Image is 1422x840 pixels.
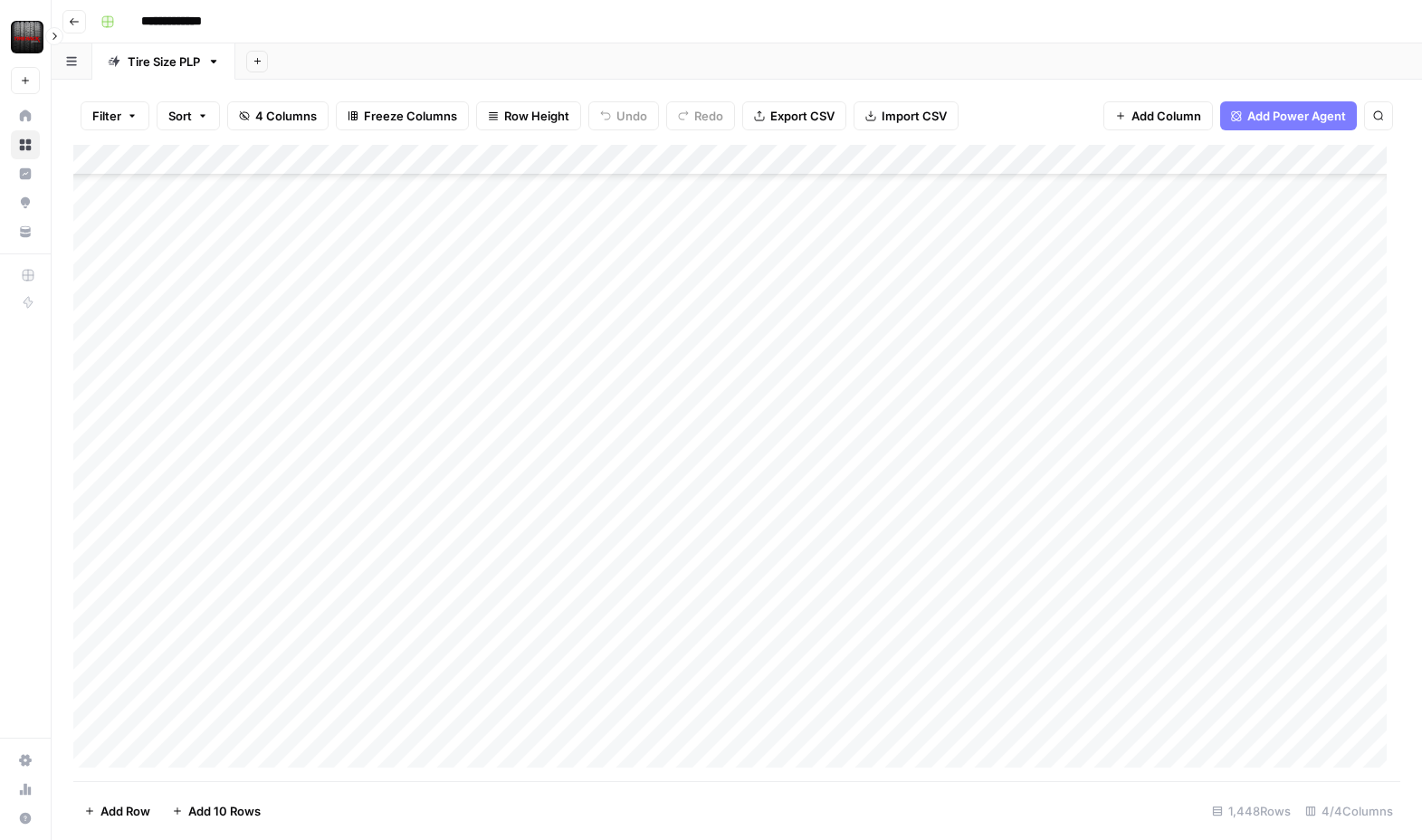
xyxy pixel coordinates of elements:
[11,101,40,130] a: Home
[854,101,959,130] button: Import CSV
[11,217,40,246] a: Your Data
[11,130,40,159] a: Browse
[73,797,161,826] button: Add Row
[1205,797,1298,826] div: 1,448 Rows
[11,804,40,833] button: Help + Support
[1298,797,1400,826] div: 4/4 Columns
[336,101,469,130] button: Freeze Columns
[128,52,200,71] div: Tire Size PLP
[11,188,40,217] a: Opportunities
[770,107,835,125] span: Export CSV
[476,101,581,130] button: Row Height
[588,101,659,130] button: Undo
[188,802,261,820] span: Add 10 Rows
[1247,107,1346,125] span: Add Power Agent
[666,101,735,130] button: Redo
[11,746,40,775] a: Settings
[364,107,457,125] span: Freeze Columns
[1103,101,1213,130] button: Add Column
[11,159,40,188] a: Insights
[161,797,272,826] button: Add 10 Rows
[1220,101,1357,130] button: Add Power Agent
[100,802,150,820] span: Add Row
[1131,107,1201,125] span: Add Column
[504,107,569,125] span: Row Height
[882,107,947,125] span: Import CSV
[11,775,40,804] a: Usage
[92,43,235,80] a: Tire Size PLP
[616,107,647,125] span: Undo
[742,101,846,130] button: Export CSV
[694,107,723,125] span: Redo
[168,107,192,125] span: Sort
[81,101,149,130] button: Filter
[11,14,40,60] button: Workspace: Tire Rack
[227,101,329,130] button: 4 Columns
[157,101,220,130] button: Sort
[92,107,121,125] span: Filter
[255,107,317,125] span: 4 Columns
[11,21,43,53] img: Tire Rack Logo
